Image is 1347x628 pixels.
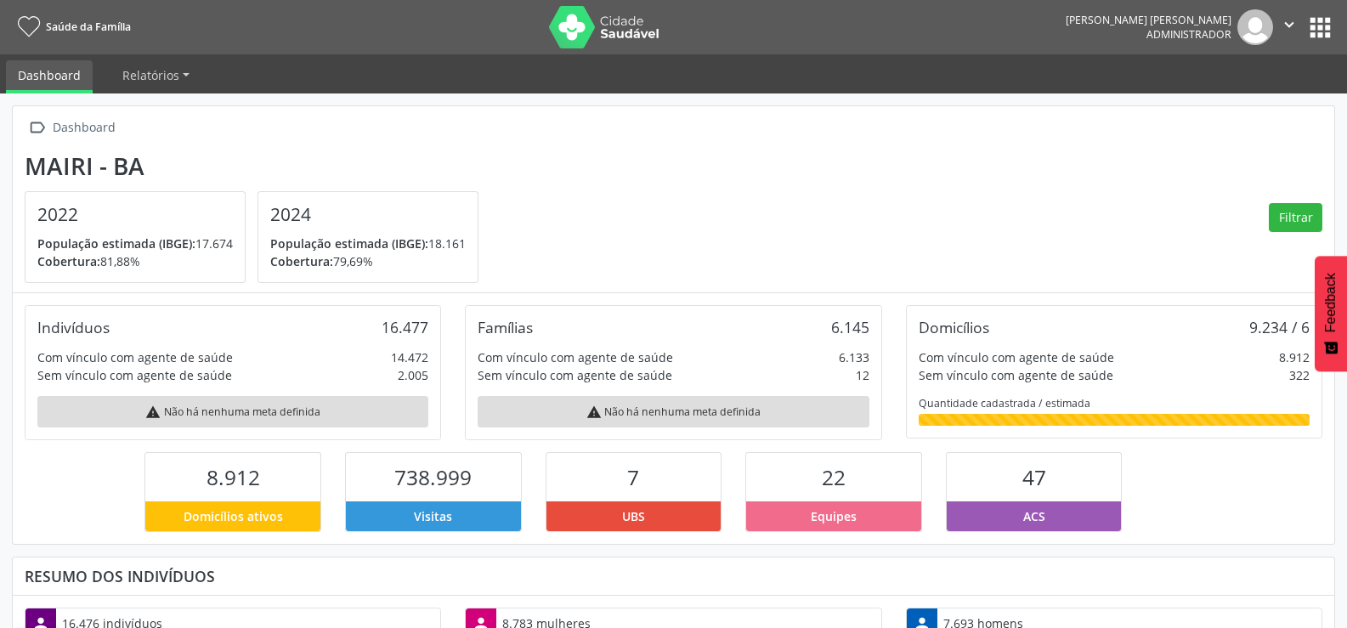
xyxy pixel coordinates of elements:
[856,366,869,384] div: 12
[839,348,869,366] div: 6.133
[1280,15,1299,34] i: 
[831,318,869,337] div: 6.145
[37,235,195,252] span: População estimada (IBGE):
[270,252,466,270] p: 79,69%
[37,252,233,270] p: 81,88%
[37,235,233,252] p: 17.674
[122,67,179,83] span: Relatórios
[627,463,639,491] span: 7
[1023,507,1045,525] span: ACS
[1323,273,1339,332] span: Feedback
[398,366,428,384] div: 2.005
[414,507,452,525] span: Visitas
[207,463,260,491] span: 8.912
[46,20,131,34] span: Saúde da Família
[110,60,201,90] a: Relatórios
[37,204,233,225] h4: 2022
[37,396,428,427] div: Não há nenhuma meta definida
[394,463,472,491] span: 738.999
[478,348,673,366] div: Com vínculo com agente de saúde
[822,463,846,491] span: 22
[622,507,645,525] span: UBS
[6,60,93,93] a: Dashboard
[37,348,233,366] div: Com vínculo com agente de saúde
[1289,366,1310,384] div: 322
[478,366,672,384] div: Sem vínculo com agente de saúde
[586,405,602,420] i: warning
[1022,463,1046,491] span: 47
[270,204,466,225] h4: 2024
[37,366,232,384] div: Sem vínculo com agente de saúde
[270,235,466,252] p: 18.161
[1237,9,1273,45] img: img
[270,253,333,269] span: Cobertura:
[49,116,118,140] div: Dashboard
[1273,9,1305,45] button: 
[37,318,110,337] div: Indivíduos
[1315,256,1347,371] button: Feedback - Mostrar pesquisa
[919,348,1114,366] div: Com vínculo com agente de saúde
[919,366,1113,384] div: Sem vínculo com agente de saúde
[919,318,989,337] div: Domicílios
[1066,13,1231,27] div: [PERSON_NAME] [PERSON_NAME]
[145,405,161,420] i: warning
[1146,27,1231,42] span: Administrador
[25,567,1322,586] div: Resumo dos indivíduos
[184,507,283,525] span: Domicílios ativos
[1305,13,1335,42] button: apps
[25,116,118,140] a:  Dashboard
[12,13,131,41] a: Saúde da Família
[1279,348,1310,366] div: 8.912
[391,348,428,366] div: 14.472
[37,253,100,269] span: Cobertura:
[1269,203,1322,232] button: Filtrar
[270,235,428,252] span: População estimada (IBGE):
[919,396,1310,410] div: Quantidade cadastrada / estimada
[25,116,49,140] i: 
[25,152,490,180] div: Mairi - BA
[382,318,428,337] div: 16.477
[811,507,857,525] span: Equipes
[478,396,869,427] div: Não há nenhuma meta definida
[1249,318,1310,337] div: 9.234 / 6
[478,318,533,337] div: Famílias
